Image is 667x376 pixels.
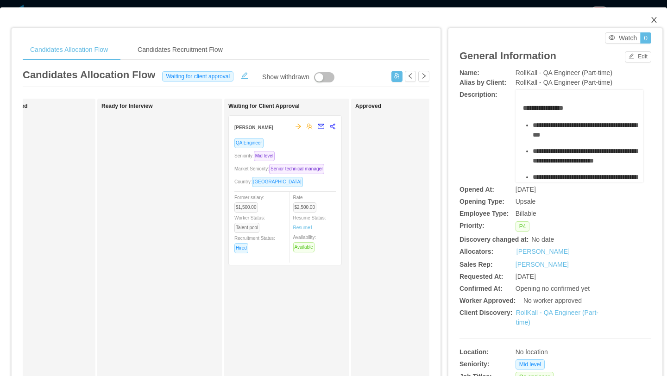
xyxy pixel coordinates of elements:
button: icon: right [418,71,429,82]
span: Former salary: [234,195,264,210]
span: Mid level [516,359,545,370]
span: No date [531,236,554,243]
span: Available [293,242,315,252]
i: icon: close [650,16,658,24]
span: Opening no confirmed yet [516,285,590,292]
b: Name: [459,69,479,76]
span: Billable [516,210,536,217]
a: [PERSON_NAME] [516,261,569,268]
b: Requested At: [459,273,503,280]
a: Resume1 [293,224,313,231]
span: Talent pool [234,223,259,233]
span: Mid level [254,151,275,161]
span: Waiting for client approval [162,71,233,81]
b: Allocators: [459,248,493,255]
span: Availability: [293,235,318,250]
span: [DATE] [516,186,536,193]
article: General Information [459,48,556,63]
h1: Ready for Interview [101,103,231,110]
span: Resume Status: [293,215,326,230]
div: Candidates Recruitment Flow [130,39,230,60]
strong: [PERSON_NAME] [234,125,273,130]
b: Sales Rep: [459,261,493,268]
button: icon: usergroup-add [391,71,403,82]
span: Upsale [516,198,536,205]
span: QA Engineer [234,138,264,148]
button: icon: edit [237,70,252,79]
div: rdw-editor [523,103,636,196]
span: No worker approved [523,297,582,304]
b: Seniority: [459,360,490,368]
span: P4 [516,221,530,232]
div: rdw-wrapper [516,90,643,182]
b: Description: [459,91,497,98]
span: [DATE] [516,273,536,280]
b: Confirmed At: [459,285,503,292]
article: Candidates Allocation Flow [23,67,155,82]
button: icon: editEdit [625,51,651,63]
button: 0 [640,32,651,44]
span: Senior technical manager [269,164,324,174]
span: Rate [293,195,321,210]
span: Country: [234,179,307,184]
span: Hired [234,243,248,253]
div: Show withdrawn [262,72,309,82]
b: Worker Approved: [459,297,516,304]
b: Priority: [459,222,485,229]
span: arrow-right [295,123,302,130]
b: Client Discovery: [459,309,512,316]
div: No location [516,347,611,357]
span: [GEOGRAPHIC_DATA] [252,177,303,187]
span: share-alt [329,123,336,130]
span: Seniority: [234,153,278,158]
span: Market Seniority: [234,166,328,171]
span: RollKall - QA Engineer (Part-time) [516,79,612,86]
button: icon: eyeWatch [605,32,641,44]
button: Close [641,7,667,33]
b: Employee Type: [459,210,509,217]
a: RollKall - QA Engineer (Part-time) [516,309,598,326]
span: $1,500.00 [234,202,258,213]
span: team [306,123,313,130]
b: Location: [459,348,489,356]
span: Recruitment Status: [234,236,275,251]
button: mail [313,119,325,134]
span: Worker Status: [234,215,265,230]
div: Candidates Allocation Flow [23,39,115,60]
b: Alias by Client: [459,79,506,86]
h1: Approved [355,103,485,110]
span: RollKall - QA Engineer (Part-time) [516,69,612,76]
b: Discovery changed at: [459,236,529,243]
a: [PERSON_NAME] [516,247,570,257]
b: Opened At: [459,186,494,193]
b: Opening Type: [459,198,504,205]
h1: Waiting for Client Approval [228,103,358,110]
span: $2,500.00 [293,202,317,213]
button: icon: left [405,71,416,82]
